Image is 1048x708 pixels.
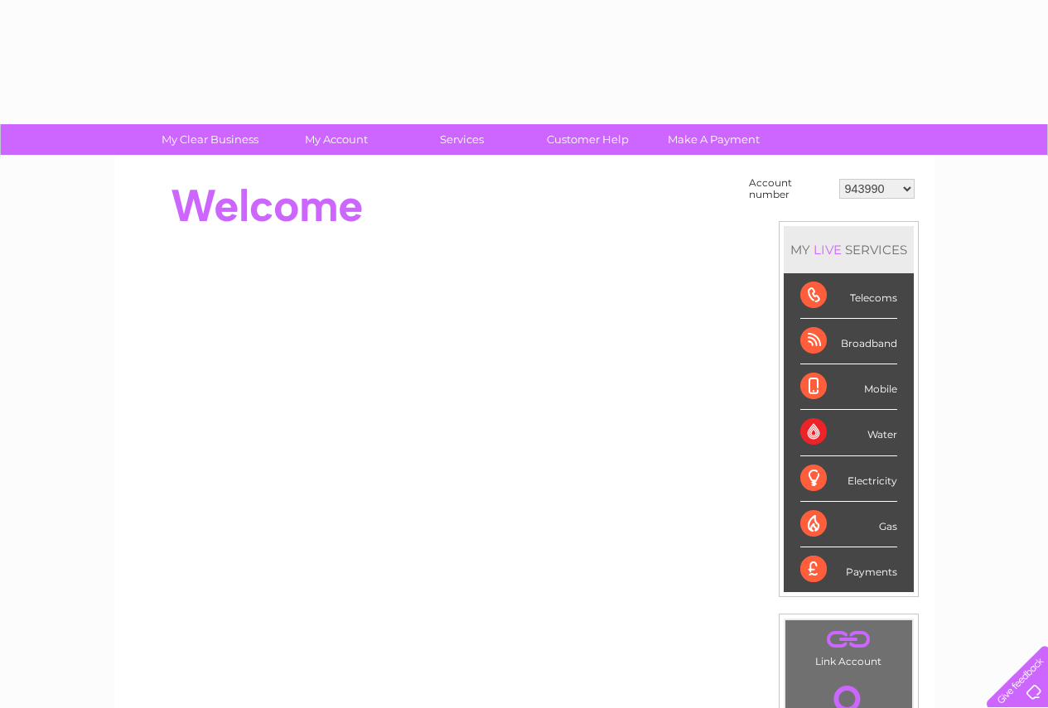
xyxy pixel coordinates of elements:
[800,319,897,364] div: Broadband
[645,124,782,155] a: Make A Payment
[810,242,845,258] div: LIVE
[519,124,656,155] a: Customer Help
[784,226,914,273] div: MY SERVICES
[745,173,835,205] td: Account number
[800,547,897,592] div: Payments
[800,410,897,455] div: Water
[800,456,897,502] div: Electricity
[142,124,278,155] a: My Clear Business
[268,124,404,155] a: My Account
[785,619,913,672] td: Link Account
[800,273,897,319] div: Telecoms
[790,624,908,653] a: .
[800,364,897,410] div: Mobile
[800,502,897,547] div: Gas
[394,124,530,155] a: Services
